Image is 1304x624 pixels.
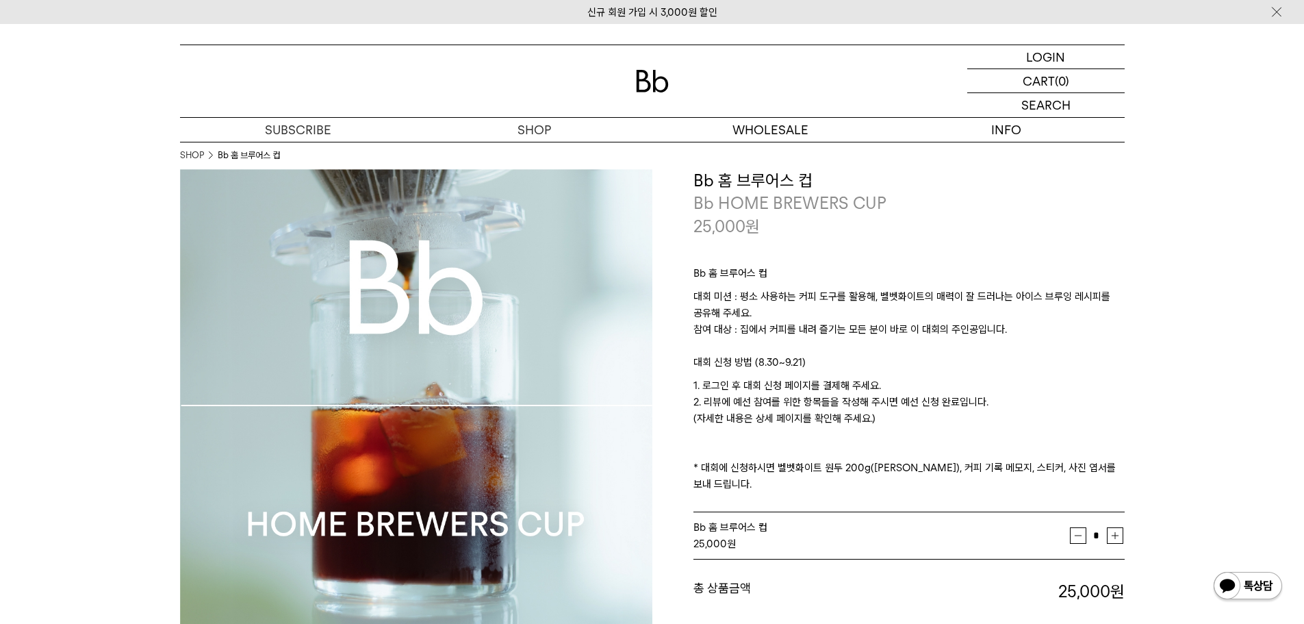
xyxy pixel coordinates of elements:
[180,149,204,162] a: SHOP
[693,288,1125,354] p: 대회 미션 : 평소 사용하는 커피 도구를 활용해, 벨벳화이트의 매력이 잘 드러나는 아이스 브루잉 레시피를 공유해 주세요. 참여 대상 : 집에서 커피를 내려 즐기는 모든 분이 ...
[1212,571,1283,603] img: 카카오톡 채널 1:1 채팅 버튼
[693,215,760,238] p: 25,000
[1021,93,1071,117] p: SEARCH
[587,6,717,18] a: 신규 회원 가입 시 3,000원 할인
[693,538,727,550] strong: 25,000
[180,118,416,142] a: SUBSCRIBE
[1055,69,1069,92] p: (0)
[693,580,909,603] dt: 총 상품금액
[1110,582,1125,601] b: 원
[693,354,1125,377] p: 대회 신청 방법 (8.30~9.21)
[1023,69,1055,92] p: CART
[888,118,1125,142] p: INFO
[693,265,1125,288] p: Bb 홈 브루어스 컵
[693,192,1125,215] p: Bb HOME BREWERS CUP
[1058,582,1125,601] strong: 25,000
[693,536,1070,552] div: 원
[416,118,652,142] a: SHOP
[1070,527,1086,544] button: 감소
[967,69,1125,93] a: CART (0)
[652,118,888,142] p: WHOLESALE
[218,149,280,162] li: Bb 홈 브루어스 컵
[967,45,1125,69] a: LOGIN
[693,377,1125,492] p: 1. 로그인 후 대회 신청 페이지를 결제해 주세요. 2. 리뷰에 예선 참여를 위한 항목들을 작성해 주시면 예선 신청 완료입니다. (자세한 내용은 상세 페이지를 확인해 주세요....
[693,521,767,534] span: Bb 홈 브루어스 컵
[636,70,669,92] img: 로고
[1107,527,1123,544] button: 증가
[693,169,1125,192] h3: Bb 홈 브루어스 컵
[1026,45,1065,68] p: LOGIN
[745,216,760,236] span: 원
